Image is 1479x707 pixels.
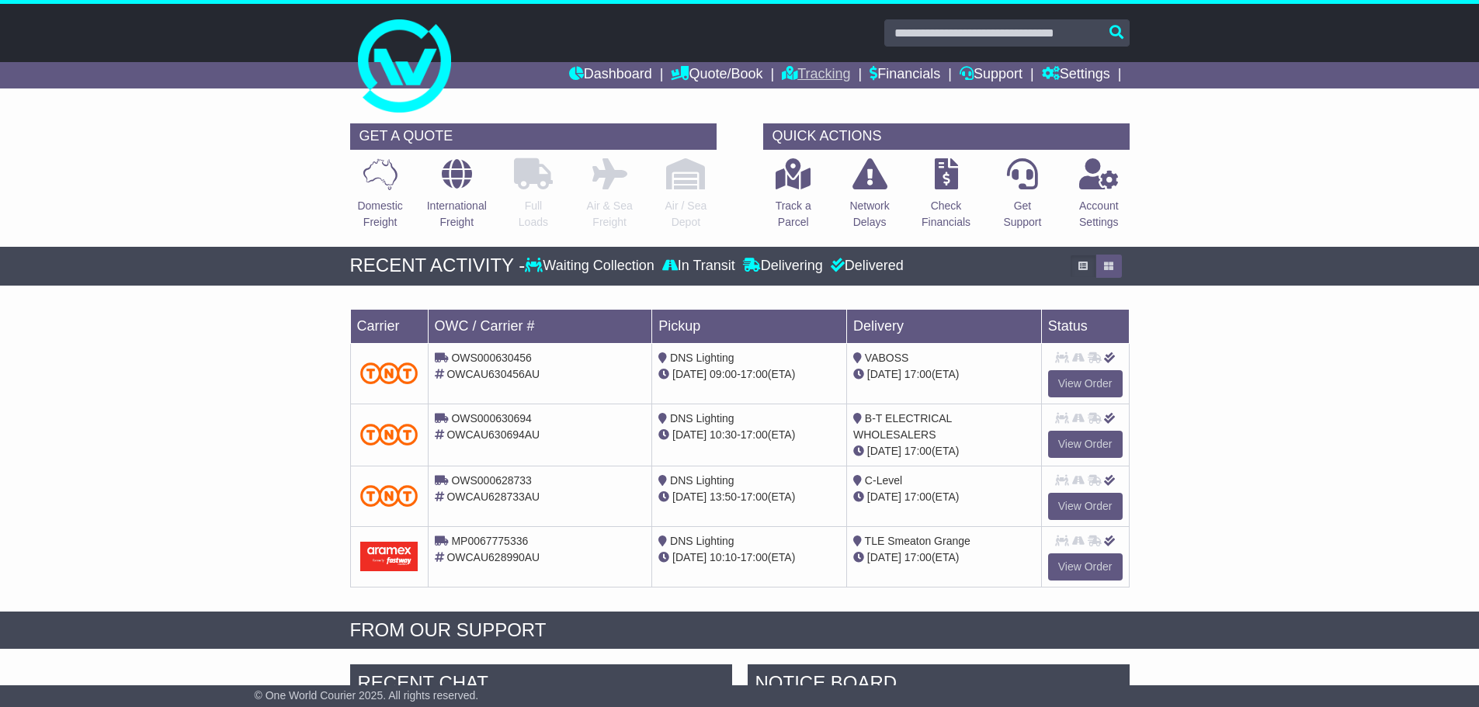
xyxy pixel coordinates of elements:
[867,490,901,503] span: [DATE]
[356,158,403,239] a: DomesticFreight
[360,362,418,383] img: TNT_Domestic.png
[776,198,811,230] p: Track a Parcel
[960,62,1022,88] a: Support
[853,443,1035,459] div: (ETA)
[670,474,734,487] span: DNS Lighting
[360,485,418,506] img: TNT_Domestic.png
[1048,431,1123,458] a: View Order
[1042,62,1110,88] a: Settings
[350,255,526,277] div: RECENT ACTIVITY -
[446,428,540,441] span: OWCAU630694AU
[255,689,479,702] span: © One World Courier 2025. All rights reserved.
[446,551,540,563] span: OWCAU628990AU
[672,428,707,441] span: [DATE]
[426,158,488,239] a: InternationalFreight
[853,489,1035,505] div: (ETA)
[670,412,734,425] span: DNS Lighting
[1003,198,1041,230] p: Get Support
[672,551,707,563] span: [DATE]
[665,198,707,230] p: Air / Sea Depot
[446,368,540,380] span: OWCAU630456AU
[658,489,840,505] div: - (ETA)
[428,309,652,343] td: OWC / Carrier #
[846,309,1041,343] td: Delivery
[710,490,737,503] span: 13:50
[741,490,768,503] span: 17:00
[865,474,902,487] span: C-Level
[1002,158,1042,239] a: GetSupport
[904,490,932,503] span: 17:00
[741,428,768,441] span: 17:00
[710,428,737,441] span: 10:30
[427,198,487,230] p: International Freight
[670,535,734,547] span: DNS Lighting
[1041,309,1129,343] td: Status
[741,368,768,380] span: 17:00
[710,551,737,563] span: 10:10
[357,198,402,230] p: Domestic Freight
[741,551,768,563] span: 17:00
[451,352,532,364] span: OWS000630456
[849,198,889,230] p: Network Delays
[350,664,732,706] div: RECENT CHAT
[849,158,890,239] a: NetworkDelays
[904,551,932,563] span: 17:00
[904,368,932,380] span: 17:00
[921,158,971,239] a: CheckFinancials
[782,62,850,88] a: Tracking
[670,352,734,364] span: DNS Lighting
[1078,158,1120,239] a: AccountSettings
[446,490,540,503] span: OWCAU628733AU
[350,123,717,150] div: GET A QUOTE
[672,368,707,380] span: [DATE]
[658,258,739,275] div: In Transit
[870,62,940,88] a: Financials
[739,258,827,275] div: Delivering
[451,412,532,425] span: OWS000630694
[350,309,428,343] td: Carrier
[451,474,532,487] span: OWS000628733
[658,549,840,566] div: - (ETA)
[1048,553,1123,581] a: View Order
[360,424,418,445] img: TNT_Domestic.png
[658,366,840,383] div: - (ETA)
[710,368,737,380] span: 09:00
[1048,370,1123,397] a: View Order
[853,366,1035,383] div: (ETA)
[904,445,932,457] span: 17:00
[514,198,553,230] p: Full Loads
[1079,198,1119,230] p: Account Settings
[569,62,652,88] a: Dashboard
[853,549,1035,566] div: (ETA)
[865,535,970,547] span: TLE Smeaton Grange
[671,62,762,88] a: Quote/Book
[867,445,901,457] span: [DATE]
[652,309,847,343] td: Pickup
[360,542,418,570] img: Aramex.png
[1048,493,1123,520] a: View Order
[748,664,1130,706] div: NOTICE BOARD
[587,198,633,230] p: Air & Sea Freight
[672,490,707,503] span: [DATE]
[867,551,901,563] span: [DATE]
[350,619,1130,642] div: FROM OUR SUPPORT
[451,535,528,547] span: MP0067775336
[865,352,909,364] span: VABOSS
[922,198,970,230] p: Check Financials
[658,427,840,443] div: - (ETA)
[775,158,812,239] a: Track aParcel
[525,258,658,275] div: Waiting Collection
[853,412,952,441] span: B-T ELECTRICAL WHOLESALERS
[867,368,901,380] span: [DATE]
[827,258,904,275] div: Delivered
[763,123,1130,150] div: QUICK ACTIONS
